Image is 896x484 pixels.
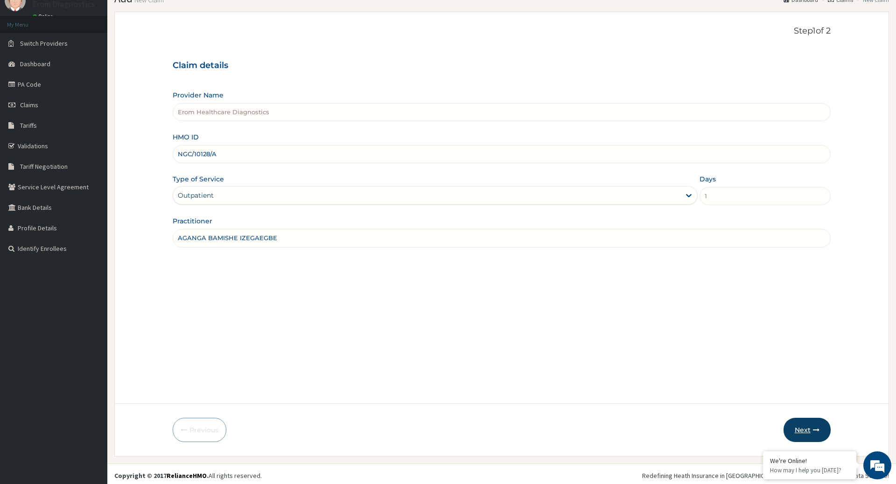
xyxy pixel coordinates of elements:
[173,174,224,184] label: Type of Service
[770,466,849,474] p: How may I help you today?
[49,52,157,64] div: Chat with us now
[114,471,209,480] strong: Copyright © 2017 .
[770,456,849,465] div: We're Online!
[167,471,207,480] a: RelianceHMO
[173,61,830,71] h3: Claim details
[173,229,830,247] input: Enter Name
[54,118,129,212] span: We're online!
[784,418,831,442] button: Next
[642,471,889,480] div: Redefining Heath Insurance in [GEOGRAPHIC_DATA] using Telemedicine and Data Science!
[173,132,199,142] label: HMO ID
[20,101,38,109] span: Claims
[20,39,68,48] span: Switch Providers
[17,47,38,70] img: d_794563401_company_1708531726252_794563401
[5,255,178,287] textarea: Type your message and hit 'Enter'
[700,174,716,184] label: Days
[173,90,224,100] label: Provider Name
[20,60,50,68] span: Dashboard
[173,418,226,442] button: Previous
[173,26,830,36] p: Step 1 of 2
[173,216,212,226] label: Practitioner
[173,145,830,163] input: Enter HMO ID
[20,121,37,130] span: Tariffs
[153,5,175,27] div: Minimize live chat window
[33,13,55,20] a: Online
[20,162,68,171] span: Tariff Negotiation
[178,191,214,200] div: Outpatient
